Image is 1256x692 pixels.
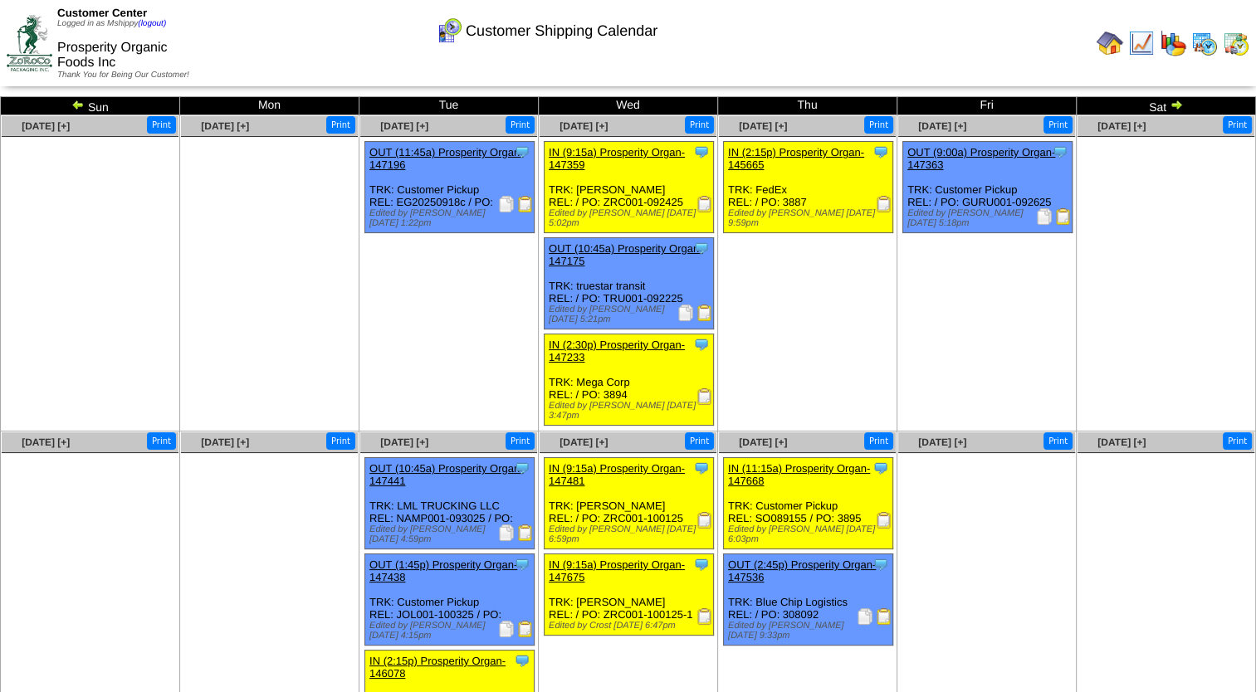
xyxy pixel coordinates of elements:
a: [DATE] [+] [739,120,787,132]
div: TRK: truestar transit REL: / PO: TRU001-092225 [545,238,714,329]
td: Tue [359,97,539,115]
div: Edited by [PERSON_NAME] [DATE] 9:33pm [728,621,892,641]
img: Tooltip [514,556,530,573]
a: [DATE] [+] [560,120,608,132]
td: Sat [1077,97,1256,115]
button: Print [147,116,176,134]
a: IN (9:15a) Prosperity Organ-147481 [549,462,685,487]
div: TRK: [PERSON_NAME] REL: / PO: ZRC001-100125 [545,458,714,549]
img: calendarinout.gif [1223,30,1249,56]
a: [DATE] [+] [22,120,70,132]
img: Receiving Document [876,196,892,212]
img: Tooltip [693,144,710,160]
img: Packing Slip [498,524,515,541]
td: Mon [180,97,359,115]
button: Print [864,116,893,134]
span: Customer Center [57,7,147,19]
img: Packing Slip [677,305,694,321]
a: [DATE] [+] [560,436,608,448]
div: TRK: Customer Pickup REL: EG20250918c / PO: [365,142,535,233]
td: Wed [539,97,718,115]
img: graph.gif [1160,30,1186,56]
a: IN (2:15p) Prosperity Organ-145665 [728,146,864,171]
span: [DATE] [+] [380,120,428,132]
img: Tooltip [514,144,530,160]
a: [DATE] [+] [739,436,787,448]
img: home.gif [1097,30,1123,56]
a: [DATE] [+] [201,436,249,448]
div: Edited by [PERSON_NAME] [DATE] 5:02pm [549,208,713,228]
a: [DATE] [+] [1097,120,1146,132]
button: Print [147,432,176,450]
span: [DATE] [+] [22,436,70,448]
button: Print [326,116,355,134]
a: IN (2:30p) Prosperity Organ-147233 [549,339,685,363]
img: arrowright.gif [1170,98,1183,111]
div: TRK: LML TRUCKING LLC REL: NAMP001-093025 / PO: [365,458,535,549]
img: calendarprod.gif [1191,30,1218,56]
a: [DATE] [+] [201,120,249,132]
td: Thu [718,97,897,115]
span: [DATE] [+] [918,120,966,132]
div: Edited by [PERSON_NAME] [DATE] 5:21pm [549,305,713,324]
button: Print [1223,116,1252,134]
img: Tooltip [1052,144,1068,160]
img: Packing Slip [1036,208,1053,225]
div: Edited by [PERSON_NAME] [DATE] 3:47pm [549,401,713,421]
span: Customer Shipping Calendar [466,22,657,40]
button: Print [685,116,714,134]
a: [DATE] [+] [380,436,428,448]
img: Bill of Lading [876,608,892,625]
div: Edited by [PERSON_NAME] [DATE] 6:59pm [549,524,713,544]
a: [DATE] [+] [918,436,966,448]
img: Tooltip [514,460,530,476]
img: Receiving Document [696,512,713,529]
td: Fri [897,97,1077,115]
img: Bill of Lading [1055,208,1072,225]
a: OUT (1:45p) Prosperity Organ-147438 [369,558,517,583]
button: Print [1043,432,1073,450]
div: Edited by Crost [DATE] 6:47pm [549,621,713,631]
img: Tooltip [693,460,710,476]
a: [DATE] [+] [1097,436,1146,448]
span: Prosperity Organic Foods Inc [57,41,168,70]
div: TRK: Customer Pickup REL: / PO: GURU001-092625 [903,142,1073,233]
img: Tooltip [872,556,889,573]
img: Receiving Document [696,388,713,405]
a: OUT (10:45a) Prosperity Organ-147441 [369,462,523,487]
img: arrowleft.gif [71,98,85,111]
td: Sun [1,97,180,115]
a: OUT (2:45p) Prosperity Organ-147536 [728,558,876,583]
a: OUT (11:45a) Prosperity Organ-147196 [369,146,523,171]
img: calendarcustomer.gif [436,17,462,44]
div: TRK: FedEx REL: / PO: 3887 [724,142,893,233]
a: IN (2:15p) Prosperity Organ-146078 [369,655,506,680]
img: Receiving Document [696,196,713,212]
button: Print [1223,432,1252,450]
div: Edited by [PERSON_NAME] [DATE] 6:03pm [728,524,892,544]
div: Edited by [PERSON_NAME] [DATE] 5:18pm [907,208,1072,228]
div: TRK: Blue Chip Logistics REL: / PO: 308092 [724,554,893,646]
span: Thank You for Being Our Customer! [57,71,189,80]
img: Receiving Document [696,608,713,625]
img: Packing Slip [498,196,515,212]
img: Tooltip [693,240,710,256]
div: TRK: [PERSON_NAME] REL: / PO: ZRC001-092425 [545,142,714,233]
img: Tooltip [693,336,710,353]
button: Print [864,432,893,450]
div: Edited by [PERSON_NAME] [DATE] 4:59pm [369,524,534,544]
div: TRK: Mega Corp REL: / PO: 3894 [545,334,714,426]
img: Bill of Lading [517,524,534,541]
img: Bill of Lading [517,196,534,212]
img: line_graph.gif [1128,30,1155,56]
